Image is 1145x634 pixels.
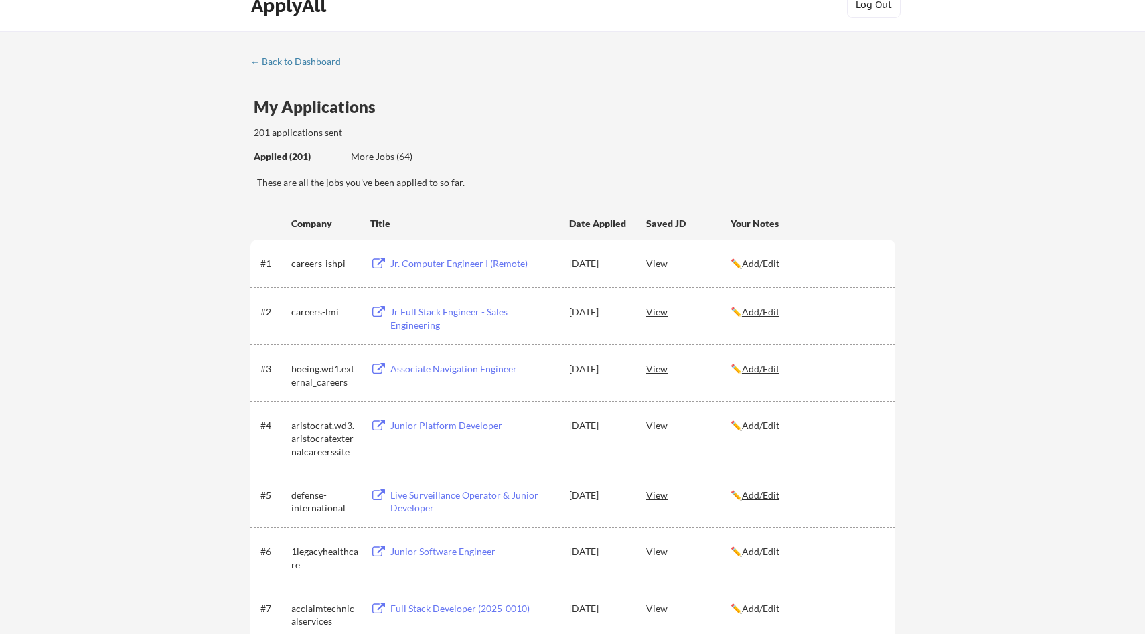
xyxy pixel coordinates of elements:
div: acclaimtechnicalservices [291,602,358,628]
div: ✏️ [731,362,883,376]
div: Title [370,217,556,230]
a: ← Back to Dashboard [250,56,351,70]
div: Live Surveillance Operator & Junior Developer [390,489,556,515]
div: View [646,251,731,275]
div: Junior Platform Developer [390,419,556,432]
div: careers-ishpi [291,257,358,270]
div: #4 [260,419,287,432]
div: careers-lmi [291,305,358,319]
div: ✏️ [731,602,883,615]
div: #7 [260,602,287,615]
u: Add/Edit [742,489,779,501]
div: View [646,483,731,507]
div: #5 [260,489,287,502]
div: View [646,413,731,437]
u: Add/Edit [742,306,779,317]
div: Applied (201) [254,150,341,163]
div: #3 [260,362,287,376]
div: These are all the jobs you've been applied to so far. [257,176,895,189]
div: View [646,299,731,323]
u: Add/Edit [742,420,779,431]
u: Add/Edit [742,546,779,557]
div: Full Stack Developer (2025-0010) [390,602,556,615]
div: Your Notes [731,217,883,230]
div: ✏️ [731,545,883,558]
div: ✏️ [731,305,883,319]
div: Jr. Computer Engineer I (Remote) [390,257,556,270]
div: My Applications [254,99,386,115]
div: boeing.wd1.external_careers [291,362,358,388]
div: #6 [260,545,287,558]
u: Add/Edit [742,363,779,374]
div: ✏️ [731,489,883,502]
div: Junior Software Engineer [390,545,556,558]
div: defense-international [291,489,358,515]
div: Saved JD [646,211,731,235]
div: Jr Full Stack Engineer - Sales Engineering [390,305,556,331]
u: Add/Edit [742,258,779,269]
div: More Jobs (64) [351,150,449,163]
div: ✏️ [731,419,883,432]
div: Company [291,217,358,230]
div: #1 [260,257,287,270]
div: [DATE] [569,305,628,319]
div: These are all the jobs you've been applied to so far. [254,150,341,164]
u: Add/Edit [742,603,779,614]
div: 1legacyhealthcare [291,545,358,571]
div: ✏️ [731,257,883,270]
div: 201 applications sent [254,126,513,139]
div: #2 [260,305,287,319]
div: Associate Navigation Engineer [390,362,556,376]
div: [DATE] [569,489,628,502]
div: [DATE] [569,257,628,270]
div: [DATE] [569,545,628,558]
div: [DATE] [569,419,628,432]
div: ← Back to Dashboard [250,57,351,66]
div: [DATE] [569,362,628,376]
div: aristocrat.wd3.aristocratexternalcareerssite [291,419,358,459]
div: [DATE] [569,602,628,615]
div: View [646,356,731,380]
div: View [646,596,731,620]
div: These are job applications we think you'd be a good fit for, but couldn't apply you to automatica... [351,150,449,164]
div: View [646,539,731,563]
div: Date Applied [569,217,628,230]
